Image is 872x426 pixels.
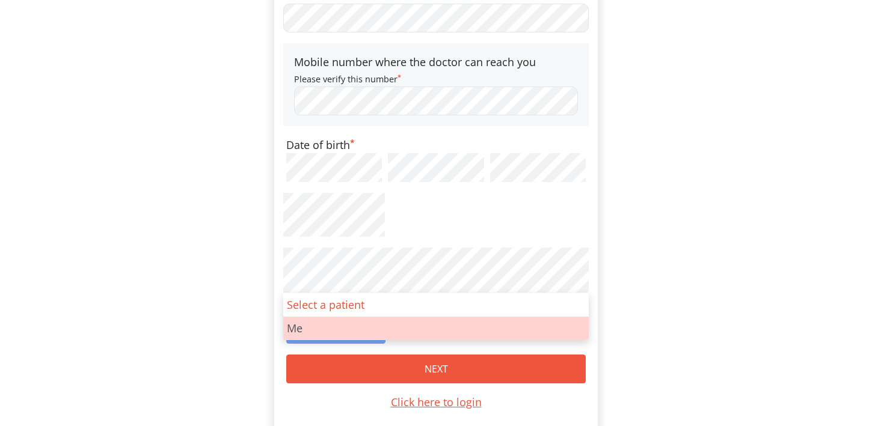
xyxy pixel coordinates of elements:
li: Me [283,317,589,340]
a: Click here to login [391,395,482,409]
small: Please verify this number [294,73,401,85]
label: Date of birth [286,137,354,153]
button: NEXT [286,354,586,383]
li: Select a patient [283,293,589,317]
label: Mobile number where the doctor can reach you [294,54,536,87]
